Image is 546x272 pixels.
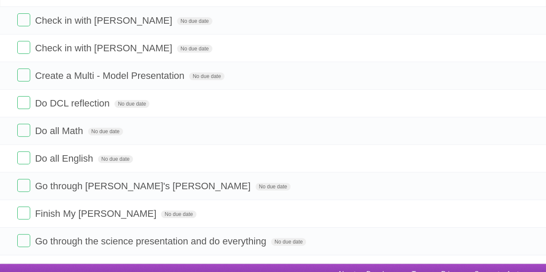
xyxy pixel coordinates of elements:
[177,45,212,53] span: No due date
[17,69,30,81] label: Done
[17,13,30,26] label: Done
[35,181,252,191] span: Go through [PERSON_NAME]'s [PERSON_NAME]
[256,183,290,191] span: No due date
[35,15,174,26] span: Check in with [PERSON_NAME]
[17,96,30,109] label: Done
[35,208,158,219] span: Finish My [PERSON_NAME]
[17,124,30,137] label: Done
[98,155,133,163] span: No due date
[35,153,95,164] span: Do all English
[17,234,30,247] label: Done
[35,43,174,53] span: Check in with [PERSON_NAME]
[17,151,30,164] label: Done
[17,206,30,219] label: Done
[17,179,30,192] label: Done
[35,236,268,247] span: Go through the science presentation and do everything
[189,72,224,80] span: No due date
[17,41,30,54] label: Done
[177,17,212,25] span: No due date
[88,128,123,135] span: No due date
[35,70,186,81] span: Create a Multi - Model Presentation
[35,98,112,109] span: Do DCL reflection
[35,125,85,136] span: Do all Math
[161,210,196,218] span: No due date
[271,238,306,246] span: No due date
[114,100,149,108] span: No due date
